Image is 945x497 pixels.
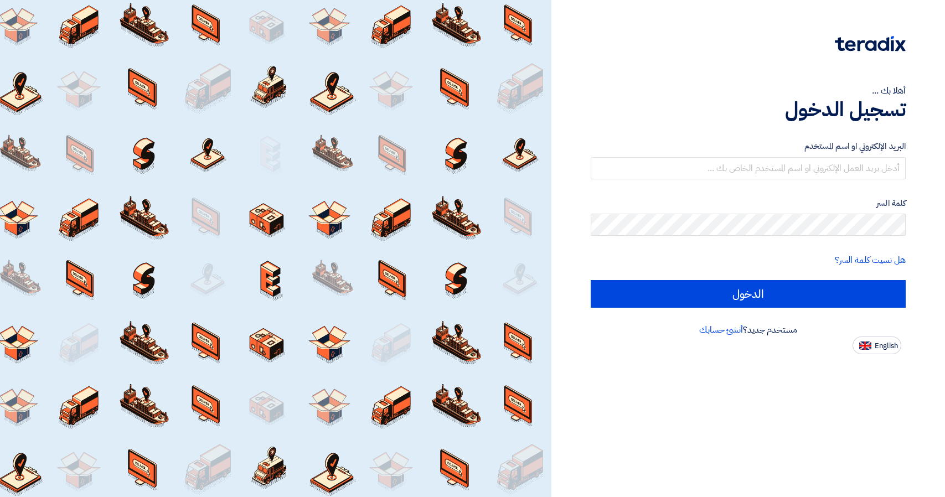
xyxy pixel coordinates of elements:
[591,84,906,97] div: أهلا بك ...
[853,336,901,354] button: English
[591,197,906,210] label: كلمة السر
[591,97,906,122] h1: تسجيل الدخول
[875,342,898,350] span: English
[835,36,906,51] img: Teradix logo
[835,253,906,267] a: هل نسيت كلمة السر؟
[859,341,871,350] img: en-US.png
[591,323,906,336] div: مستخدم جديد؟
[699,323,743,336] a: أنشئ حسابك
[591,157,906,179] input: أدخل بريد العمل الإلكتروني او اسم المستخدم الخاص بك ...
[591,140,906,153] label: البريد الإلكتروني او اسم المستخدم
[591,280,906,308] input: الدخول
